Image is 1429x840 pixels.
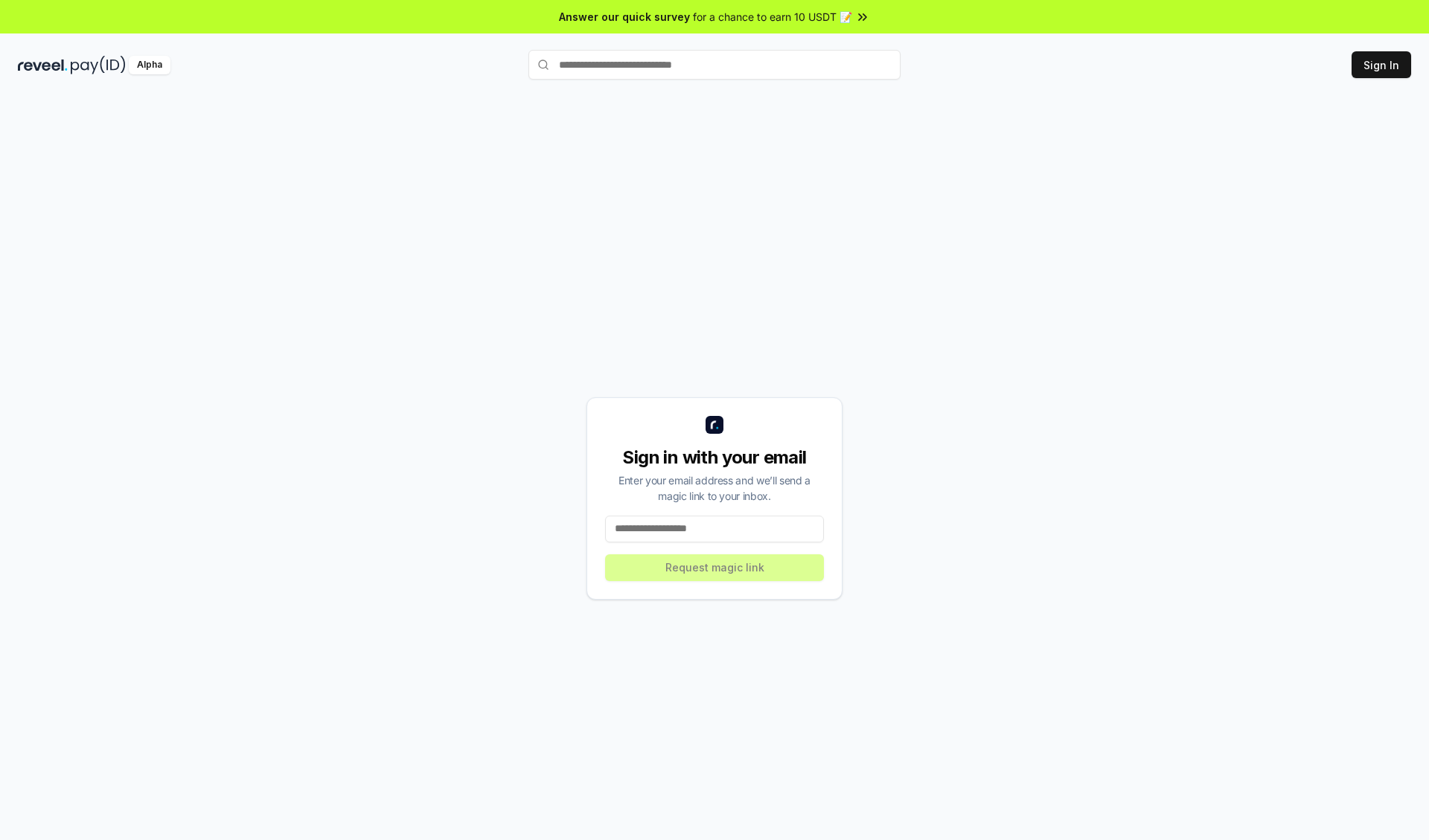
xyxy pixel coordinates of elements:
span: Answer our quick survey [559,9,690,25]
span: for a chance to earn 10 USDT 📝 [693,9,852,25]
img: reveel_dark [18,56,68,74]
div: Enter your email address and we’ll send a magic link to your inbox. [605,472,824,504]
div: Sign in with your email [605,446,824,469]
button: Sign In [1352,51,1411,78]
img: pay_id [71,56,126,74]
div: Alpha [129,56,170,74]
img: logo_small [706,416,723,434]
